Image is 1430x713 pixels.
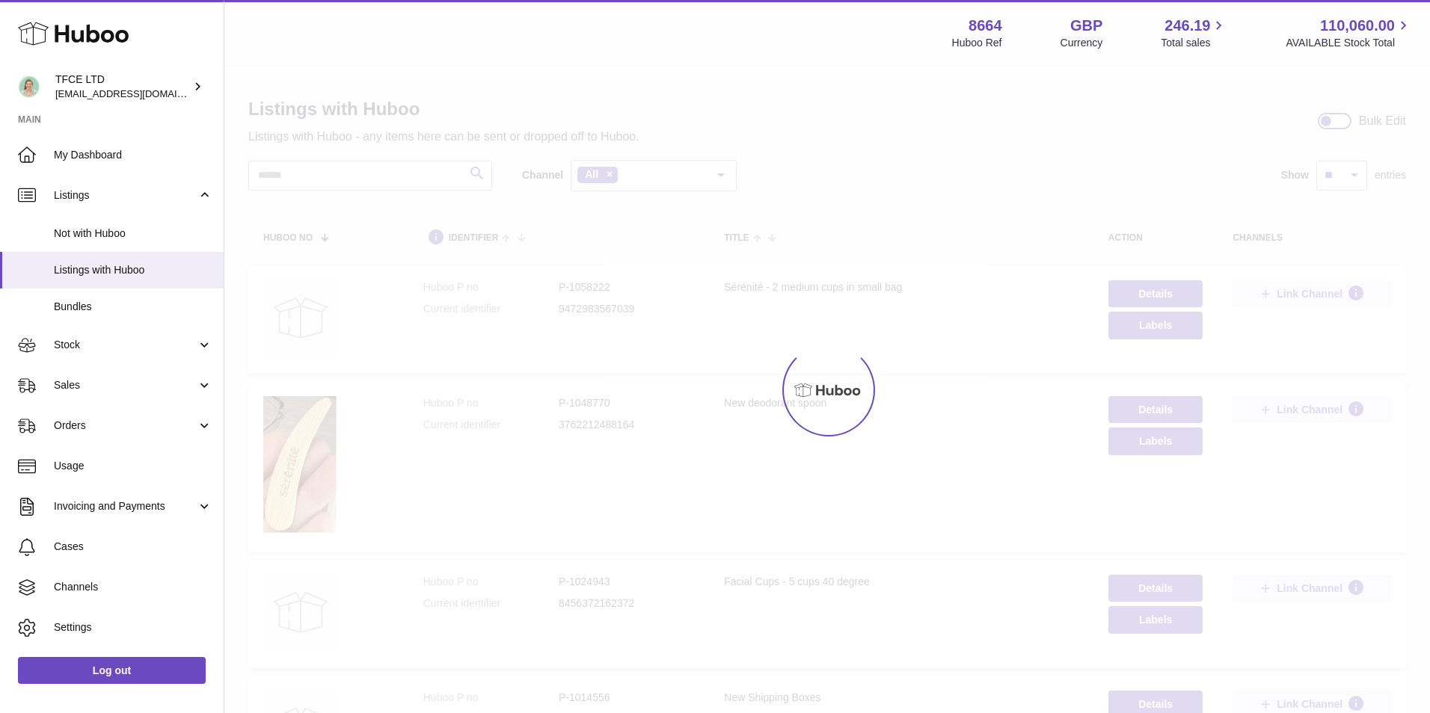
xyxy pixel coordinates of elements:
[54,263,212,277] span: Listings with Huboo
[54,338,197,352] span: Stock
[54,300,212,314] span: Bundles
[18,75,40,98] img: internalAdmin-8664@internal.huboo.com
[54,499,197,513] span: Invoicing and Payments
[1286,16,1412,50] a: 110,060.00 AVAILABLE Stock Total
[54,580,212,594] span: Channels
[1161,16,1227,50] a: 246.19 Total sales
[1070,16,1102,36] strong: GBP
[54,148,212,162] span: My Dashboard
[54,378,197,392] span: Sales
[969,16,1002,36] strong: 8664
[54,620,212,635] span: Settings
[54,540,212,554] span: Cases
[55,72,190,101] div: TFCE LTD
[55,87,220,99] span: [EMAIL_ADDRESS][DOMAIN_NAME]
[1286,36,1412,50] span: AVAILABLE Stock Total
[952,36,1002,50] div: Huboo Ref
[54,419,197,433] span: Orders
[54,188,197,203] span: Listings
[54,226,212,241] span: Not with Huboo
[1161,36,1227,50] span: Total sales
[1061,36,1103,50] div: Currency
[1320,16,1395,36] span: 110,060.00
[18,657,206,684] a: Log out
[54,459,212,473] span: Usage
[1164,16,1210,36] span: 246.19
